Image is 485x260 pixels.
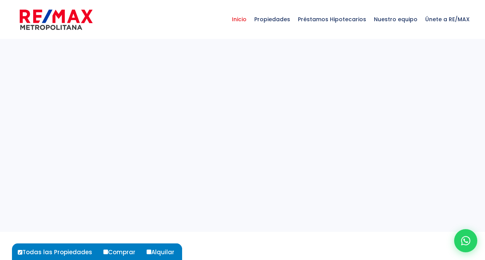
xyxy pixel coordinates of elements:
img: remax-metropolitana-logo [20,8,93,31]
span: Propiedades [250,8,294,31]
input: Todas las Propiedades [18,250,22,255]
span: Inicio [228,8,250,31]
span: Nuestro equipo [370,8,421,31]
span: Únete a RE/MAX [421,8,473,31]
input: Comprar [103,250,108,254]
input: Alquilar [147,250,151,254]
span: Préstamos Hipotecarios [294,8,370,31]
